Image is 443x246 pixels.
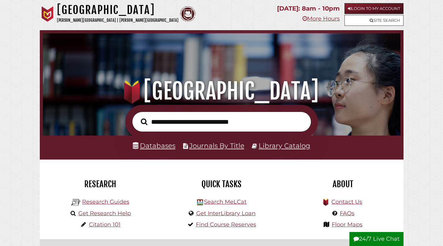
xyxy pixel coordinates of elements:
h2: Quick Tasks [166,179,278,189]
h1: [GEOGRAPHIC_DATA] [49,77,394,105]
a: Site Search [344,15,404,26]
a: FAQs [340,210,354,217]
button: Search [138,117,150,127]
img: Hekman Library Logo [197,199,203,205]
a: More Hours [302,15,340,22]
p: [DATE]: 8am - 10pm [277,3,340,14]
h1: [GEOGRAPHIC_DATA] [57,3,178,17]
a: Get Research Help [78,210,131,217]
a: Databases [133,142,175,150]
h2: Research [44,179,156,189]
a: Floor Maps [332,221,362,228]
img: Calvin University [40,6,55,22]
a: Contact Us [331,198,362,205]
a: Citation 101 [89,221,121,228]
i: Search [141,118,147,125]
a: Find Course Reserves [196,221,256,228]
img: Hekman Library Logo [71,198,81,207]
a: Login to My Account [344,3,404,14]
a: Get InterLibrary Loan [196,210,256,217]
a: Library Catalog [259,142,310,150]
img: Calvin Theological Seminary [180,6,196,22]
a: Journals By Title [189,142,244,150]
p: [PERSON_NAME][GEOGRAPHIC_DATA] | [PERSON_NAME][GEOGRAPHIC_DATA] [57,17,178,24]
h2: About [287,179,399,189]
a: Research Guides [82,198,129,205]
a: Search MeLCat [204,198,247,205]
